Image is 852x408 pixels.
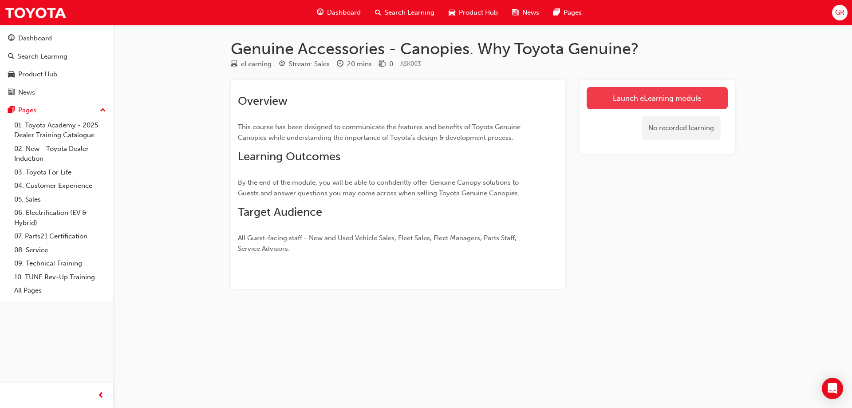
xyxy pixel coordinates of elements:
span: car-icon [449,7,455,18]
span: Dashboard [327,8,361,18]
a: guage-iconDashboard [310,4,368,22]
span: prev-icon [98,390,104,401]
a: news-iconNews [505,4,546,22]
span: guage-icon [8,35,15,43]
a: 03. Toyota For Life [11,166,110,179]
span: By the end of the module, you will be able to confidently offer Genuine Canopy solutions to Guest... [238,178,521,197]
div: Stream [279,59,330,70]
div: Product Hub [18,69,57,79]
span: target-icon [279,60,285,68]
a: 09. Technical Training [11,257,110,270]
button: Pages [4,102,110,119]
div: 20 mins [347,59,372,69]
a: 01. Toyota Academy - 2025 Dealer Training Catalogue [11,119,110,142]
span: news-icon [8,89,15,97]
a: 05. Sales [11,193,110,206]
span: pages-icon [553,7,560,18]
div: Duration [337,59,372,70]
a: 04. Customer Experience [11,179,110,193]
span: car-icon [8,71,15,79]
a: 06. Electrification (EV & Hybrid) [11,206,110,230]
div: Pages [18,105,36,115]
button: GR [832,5,848,20]
span: money-icon [379,60,386,68]
span: search-icon [375,7,381,18]
span: Target Audience [238,205,322,219]
span: News [522,8,539,18]
span: This course has been designed to communicate the features and benefits of Toyota Genuine Canopies... [238,123,522,142]
span: news-icon [512,7,519,18]
a: car-iconProduct Hub [442,4,505,22]
span: Product Hub [459,8,498,18]
a: 07. Parts21 Certification [11,230,110,243]
div: Price [379,59,393,70]
span: All Guest-facing staff - New and Used Vehicle Sales, Fleet Sales, Fleet Managers, Parts Staff, Se... [238,234,518,253]
div: Search Learning [18,51,67,62]
div: Stream: Sales [289,59,330,69]
span: guage-icon [317,7,323,18]
span: Overview [238,94,288,108]
a: 08. Service [11,243,110,257]
span: up-icon [100,105,106,116]
a: pages-iconPages [546,4,589,22]
span: learningResourceType_ELEARNING-icon [231,60,237,68]
div: News [18,87,35,98]
span: GR [835,8,844,18]
span: clock-icon [337,60,343,68]
span: Learning resource code [400,60,421,67]
img: Trak [4,3,67,23]
div: 0 [389,59,393,69]
a: All Pages [11,284,110,297]
a: News [4,84,110,101]
a: 10. TUNE Rev-Up Training [11,270,110,284]
a: Product Hub [4,66,110,83]
button: DashboardSearch LearningProduct HubNews [4,28,110,102]
h1: Genuine Accessories - Canopies. Why Toyota Genuine? [231,39,735,59]
a: search-iconSearch Learning [368,4,442,22]
a: Launch eLearning module [587,87,728,109]
div: No recorded learning [642,116,721,140]
div: eLearning [241,59,272,69]
div: Type [231,59,272,70]
span: Pages [564,8,582,18]
a: Dashboard [4,30,110,47]
span: search-icon [8,53,14,61]
div: Dashboard [18,33,52,44]
span: pages-icon [8,107,15,115]
div: Open Intercom Messenger [822,378,843,399]
span: Search Learning [385,8,434,18]
a: Search Learning [4,48,110,65]
a: 02. New - Toyota Dealer Induction [11,142,110,166]
span: Learning Outcomes [238,150,340,163]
